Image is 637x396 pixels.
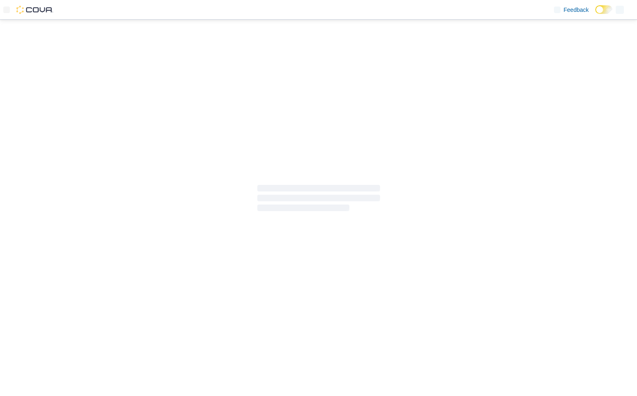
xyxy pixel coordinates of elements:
span: Feedback [564,6,589,14]
img: Cova [16,6,53,14]
span: Loading [257,187,380,213]
input: Dark Mode [595,5,612,14]
a: Feedback [551,2,592,18]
